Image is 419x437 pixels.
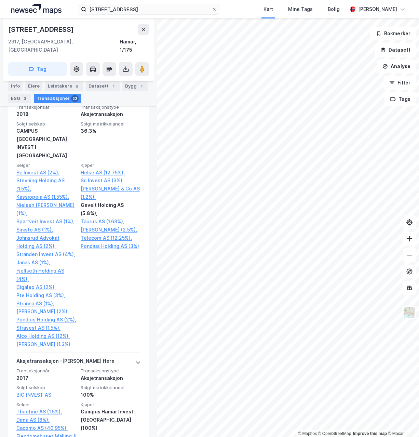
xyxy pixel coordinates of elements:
[16,176,77,193] a: Stevning Holding AS (1.5%),
[34,94,81,103] div: Transaksjoner
[16,201,77,217] a: Nielsen [PERSON_NAME] (1%),
[8,81,23,91] div: Info
[318,431,351,436] a: OpenStreetMap
[16,250,77,259] a: Stranden Invest AS (4%),
[8,38,120,54] div: 2317, [GEOGRAPHIC_DATA], [GEOGRAPHIC_DATA]
[120,38,149,54] div: Hamar, 1/175
[81,391,141,399] div: 100%
[81,234,141,242] a: Telecom AS (12.25%),
[16,217,77,226] a: Spartveit Invest AS (1%),
[81,127,141,135] div: 36.3%
[16,402,77,408] span: Selger
[138,83,145,90] div: 1
[11,4,62,14] img: logo.a4113a55bc3d86da70a041830d287a7e.svg
[8,62,67,76] button: Tag
[81,169,141,177] a: Helse AS (12.75%),
[16,110,77,118] div: 2018
[25,81,42,91] div: Eiere
[16,234,77,250] a: Johnsrud Advokat Holding AS (2%),
[16,368,77,374] span: Transaksjonsår
[81,162,141,168] span: Kjøper
[16,392,51,398] a: BIO INVEST AS
[377,59,416,73] button: Analyse
[16,226,77,234] a: Sinisto AS (1%),
[71,95,79,102] div: 22
[16,121,77,127] span: Solgt selskap
[353,431,387,436] a: Improve this map
[16,307,77,316] a: [PERSON_NAME] (2%),
[22,95,28,102] div: 3
[375,43,416,57] button: Datasett
[16,104,77,110] span: Transaksjonsår
[328,5,340,13] div: Bolig
[81,217,141,226] a: Taurus AS (1.63%),
[16,357,114,368] div: Aksjetransaksjon - [PERSON_NAME] flere
[16,416,77,424] a: Dima AS (6%),
[16,385,77,390] span: Solgt selskap
[358,5,397,13] div: [PERSON_NAME]
[81,402,141,408] span: Kjøper
[81,368,141,374] span: Transaksjonstype
[81,408,141,432] div: Campus Hamar Invest I [GEOGRAPHIC_DATA] (100%)
[298,431,317,436] a: Mapbox
[81,104,141,110] span: Transaksjonstype
[122,81,148,91] div: Bygg
[81,176,141,185] a: Sc Invest AS (3%),
[385,404,419,437] iframe: Chat Widget
[384,92,416,106] button: Tags
[16,408,77,416] a: Theofine AS (1.5%),
[16,193,77,201] a: Kassiopeia AS (1.55%),
[16,283,77,291] a: Cigalep AS (2%),
[16,340,77,348] a: [PERSON_NAME] (1.3%)
[16,162,77,168] span: Selger
[263,5,273,13] div: Kart
[81,110,141,118] div: Aksjetransaksjon
[370,27,416,40] button: Bokmerker
[81,385,141,390] span: Solgt matrikkelandel
[86,4,212,14] input: Søk på adresse, matrikkel, gårdeiere, leietakere eller personer
[81,242,141,250] a: Pondius Holding AS (3%)
[16,267,77,283] a: Fjellseth Holding AS (4%),
[81,185,141,201] a: [PERSON_NAME] & Co AS (1.2%),
[16,169,77,177] a: Sc Invest AS (2%),
[403,306,416,319] img: Z
[81,374,141,382] div: Aksjetransaksjon
[81,121,141,127] span: Solgt matrikkelandel
[16,291,77,300] a: Pte Holding AS (3%),
[383,76,416,90] button: Filter
[16,259,77,267] a: Janas AS (1%),
[16,374,77,382] div: 2017
[16,316,77,324] a: Pondius Holding AS (2%),
[81,201,141,217] div: Gevelt Holding AS (5.8%),
[81,226,141,234] a: [PERSON_NAME] (2.5%),
[8,94,31,103] div: ESG
[16,127,77,160] div: CAMPUS [GEOGRAPHIC_DATA] INVEST I [GEOGRAPHIC_DATA]
[288,5,313,13] div: Mine Tags
[16,324,77,332] a: Stravest AS (1.5%),
[8,24,75,35] div: [STREET_ADDRESS]
[16,424,77,432] a: Cacomo AS (40.95%),
[16,332,77,340] a: Alco Holding AS (12%),
[110,83,117,90] div: 1
[86,81,120,91] div: Datasett
[45,81,83,91] div: Leietakere
[73,83,80,90] div: 6
[16,300,77,308] a: Stranna AS (1%),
